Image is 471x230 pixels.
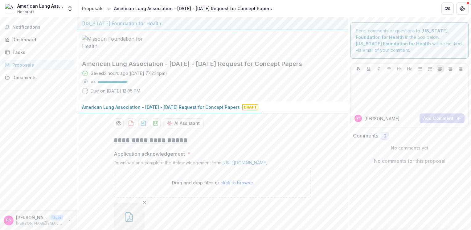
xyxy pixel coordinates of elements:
p: [PERSON_NAME] [364,115,399,122]
button: Preview 83f978ca-c6d4-406e-8bf0-a972433618b4-0.pdf [114,118,124,128]
img: American Lung Association [5,4,15,14]
a: [URL][DOMAIN_NAME] [222,160,268,165]
button: download-proposal [138,118,148,128]
a: Dashboard [2,35,74,45]
a: Tasks [2,47,74,57]
button: Add Comment [420,113,465,123]
button: Partners [441,2,454,15]
img: Missouri Foundation for Health [82,35,144,50]
button: Align Left [436,65,444,72]
span: click to browse [220,180,253,185]
button: Ordered List [426,65,434,72]
a: Documents [2,72,74,83]
div: Dashboard [12,36,69,43]
button: Strike [385,65,393,72]
div: Proposals [12,62,69,68]
a: Proposals [2,60,74,70]
div: [US_STATE] Foundation for Health [82,20,343,27]
button: Align Right [457,65,464,72]
button: Heading 1 [395,65,403,72]
div: Proposals [82,5,104,12]
div: Rachel Sanford [6,218,11,222]
div: Rachel Sanford [356,117,360,120]
button: Bullet List [416,65,424,72]
button: Bold [355,65,362,72]
p: No comments for this proposal [374,157,445,165]
a: Proposals [80,4,106,13]
p: No comments yet [353,145,466,151]
h2: Comments [353,133,378,139]
p: American Lung Association - [DATE] - [DATE] Request for Concept Papers [82,104,240,110]
button: More [66,217,73,224]
p: [PERSON_NAME] [16,214,48,221]
button: Remove File [141,199,148,206]
button: download-proposal [126,118,136,128]
button: Get Help [456,2,469,15]
button: Open entity switcher [66,2,74,15]
button: Italicize [375,65,383,72]
button: Heading 2 [406,65,413,72]
nav: breadcrumb [80,4,274,13]
button: Underline [365,65,372,72]
span: Notifications [12,25,72,30]
p: User [51,215,63,220]
p: Due on [DATE] 12:05 PM [91,88,140,94]
p: Application acknowledgement [114,150,185,158]
div: Tasks [12,49,69,55]
span: 0 [383,133,386,139]
p: 95 % [91,80,95,84]
div: American Lung Association - [DATE] - [DATE] Request for Concept Papers [114,5,272,12]
button: AI Assistant [163,118,204,128]
div: Download and complete the Acknowledgement form: [114,160,311,168]
span: Nonprofit [17,9,35,15]
h2: American Lung Association - [DATE] - [DATE] Request for Concept Papers [82,60,333,68]
p: [PERSON_NAME][EMAIL_ADDRESS][PERSON_NAME][DOMAIN_NAME] [16,221,63,226]
p: Drag and drop files or [172,179,253,186]
div: American Lung Association [17,3,63,9]
button: Align Center [447,65,454,72]
strong: [US_STATE] Foundation for Health [356,41,431,46]
div: Saved 2 hours ago ( [DATE] @ 12:14pm ) [91,70,167,76]
button: Notifications [2,22,74,32]
div: Documents [12,74,69,81]
span: Draft [242,104,258,110]
button: download-proposal [151,118,161,128]
div: Send comments or questions to in the box below. will be notified via email of your comment. [350,22,469,59]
